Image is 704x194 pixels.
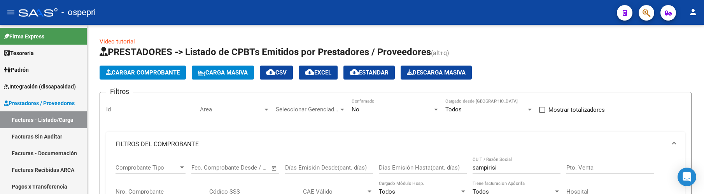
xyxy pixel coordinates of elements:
span: Descarga Masiva [407,69,466,76]
mat-icon: cloud_download [266,68,275,77]
input: End date [224,164,261,171]
span: No [352,106,359,113]
span: - ospepri [61,4,96,21]
span: Prestadores / Proveedores [4,99,75,107]
button: Descarga Masiva [401,66,472,80]
mat-icon: menu [6,7,16,17]
span: (alt+q) [431,49,449,57]
app-download-masive: Descarga masiva de comprobantes (adjuntos) [401,66,472,80]
mat-expansion-panel-header: FILTROS DEL COMPROBANTE [106,132,685,157]
span: Carga Masiva [198,69,248,76]
mat-icon: cloud_download [350,68,359,77]
mat-icon: cloud_download [305,68,314,77]
mat-icon: person [688,7,698,17]
span: Integración (discapacidad) [4,82,76,91]
button: Open calendar [270,164,279,173]
span: PRESTADORES -> Listado de CPBTs Emitidos por Prestadores / Proveedores [100,47,431,57]
span: Todos [445,106,462,113]
span: Area [200,106,263,113]
a: Video tutorial [100,38,135,45]
button: EXCEL [299,66,338,80]
mat-panel-title: FILTROS DEL COMPROBANTE [116,140,666,149]
button: Estandar [343,66,395,80]
span: EXCEL [305,69,331,76]
span: CSV [266,69,287,76]
span: Tesorería [4,49,34,57]
span: Mostrar totalizadores [548,105,605,114]
span: Seleccionar Gerenciador [276,106,339,113]
input: Start date [191,164,217,171]
span: Comprobante Tipo [116,164,179,171]
button: CSV [260,66,293,80]
button: Cargar Comprobante [100,66,186,80]
span: Firma Express [4,32,44,41]
h3: Filtros [106,86,133,97]
span: Estandar [350,69,389,76]
div: Open Intercom Messenger [678,168,696,186]
span: Cargar Comprobante [106,69,180,76]
span: Padrón [4,66,29,74]
button: Carga Masiva [192,66,254,80]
